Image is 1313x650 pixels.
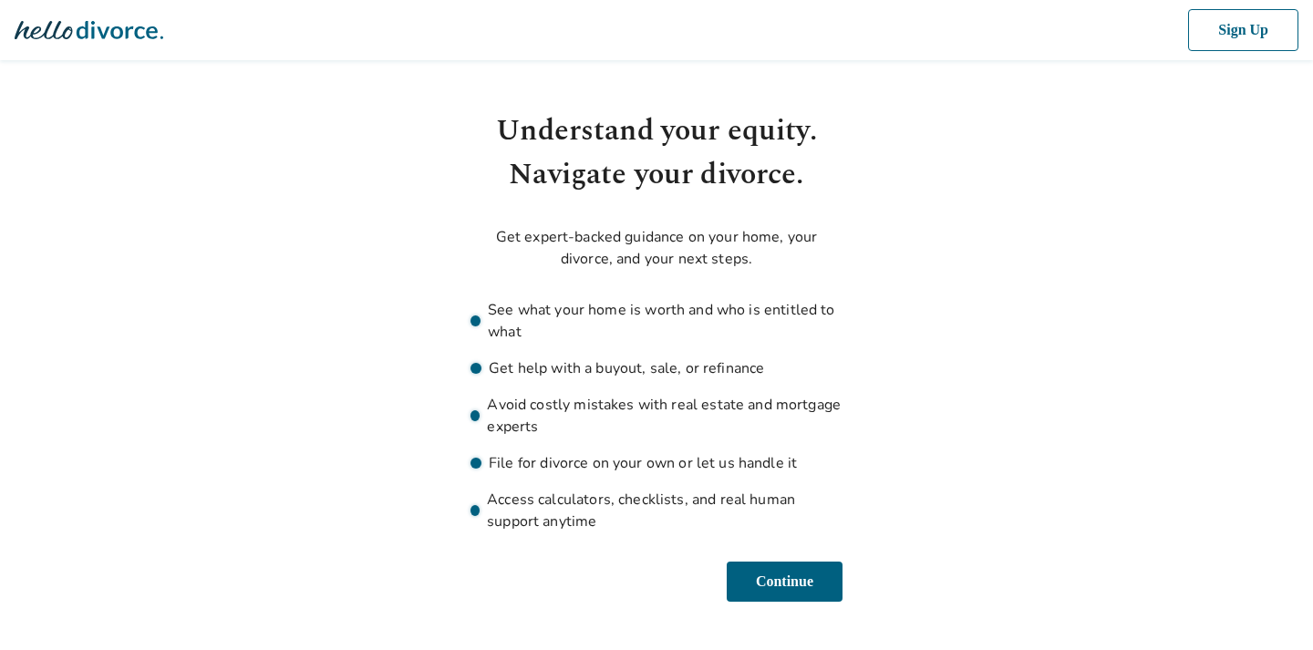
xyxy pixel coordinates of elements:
[470,452,843,474] li: File for divorce on your own or let us handle it
[470,299,843,343] li: See what your home is worth and who is entitled to what
[470,489,843,532] li: Access calculators, checklists, and real human support anytime
[470,226,843,270] p: Get expert-backed guidance on your home, your divorce, and your next steps.
[470,109,843,197] h1: Understand your equity. Navigate your divorce.
[722,562,843,602] button: Continue
[470,357,843,379] li: Get help with a buyout, sale, or refinance
[470,394,843,438] li: Avoid costly mistakes with real estate and mortgage experts
[1184,9,1298,51] button: Sign Up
